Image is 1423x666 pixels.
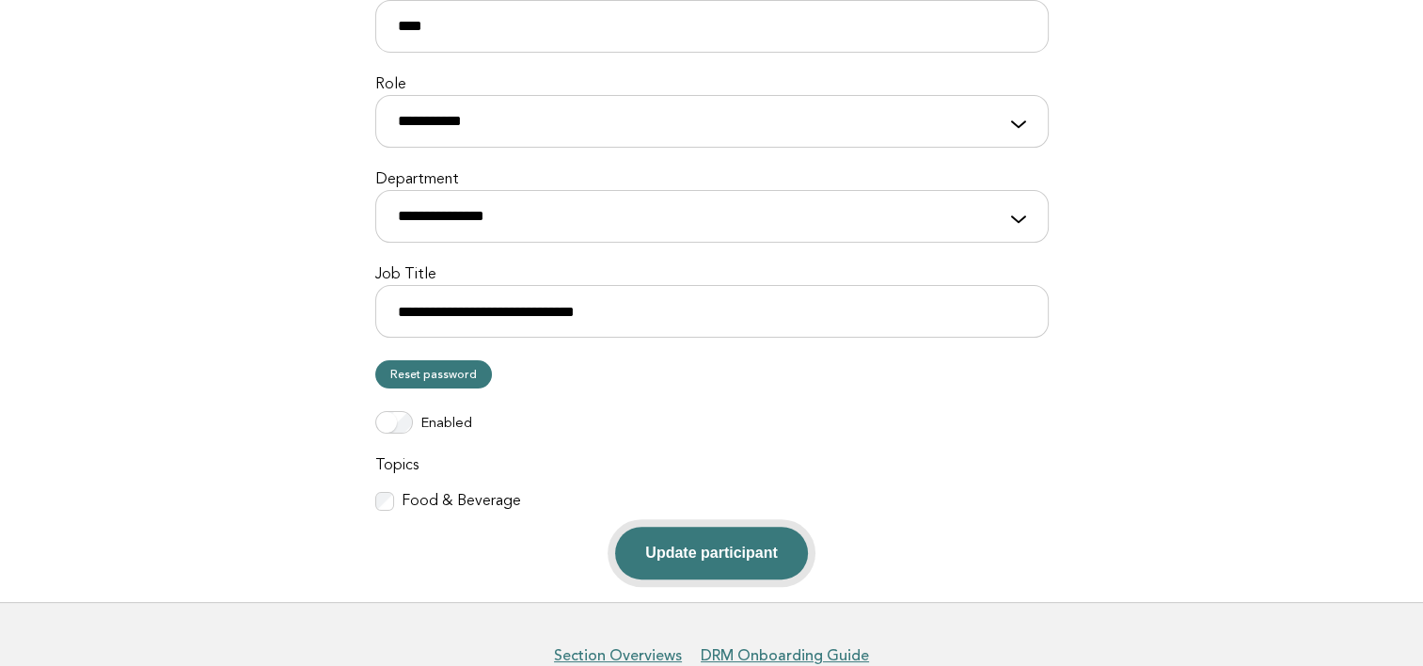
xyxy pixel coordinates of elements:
a: DRM Onboarding Guide [701,646,869,665]
label: Food & Beverage [402,492,521,512]
button: Update participant [615,527,807,579]
label: Topics [375,456,1049,476]
a: Section Overviews [554,646,682,665]
label: Role [375,75,1049,95]
label: Department [375,170,1049,190]
a: Reset password [375,360,492,388]
label: Enabled [420,415,472,434]
label: Job Title [375,265,1049,285]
